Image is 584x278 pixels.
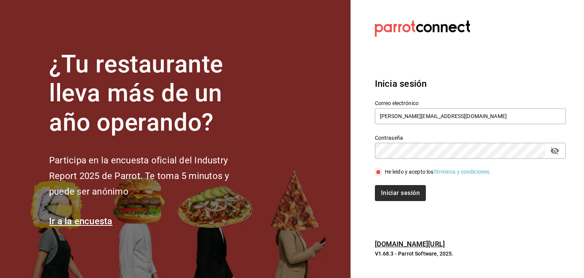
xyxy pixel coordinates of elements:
[375,100,566,105] label: Correo electrónico
[375,240,445,248] a: [DOMAIN_NAME][URL]
[375,108,566,124] input: Ingresa tu correo electrónico
[49,216,113,227] a: Ir a la encuesta
[433,169,491,175] a: Términos y condiciones.
[375,77,566,91] h3: Inicia sesión
[375,185,426,201] button: Iniciar sesión
[548,144,561,157] button: passwordField
[49,153,254,199] h2: Participa en la encuesta oficial del Industry Report 2025 de Parrot. Te toma 5 minutos y puede se...
[375,250,566,257] p: V1.68.3 - Parrot Software, 2025.
[385,168,491,176] div: He leído y acepto los
[375,135,566,140] label: Contraseña
[49,50,254,137] h1: ¿Tu restaurante lleva más de un año operando?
